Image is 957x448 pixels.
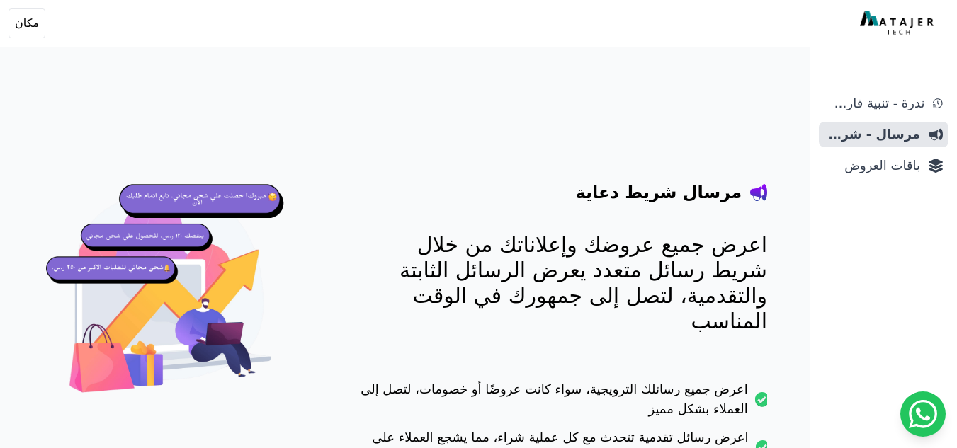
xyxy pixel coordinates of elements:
[355,379,767,427] li: اعرض جميع رسائلك الترويجية، سواء كانت عروضًا أو خصومات، لتصل إلى العملاء بشكل مميز
[860,11,937,36] img: MatajerTech Logo
[825,156,920,176] span: باقات العروض
[43,170,298,425] img: hero
[825,125,920,144] span: مرسال - شريط دعاية
[15,15,39,32] span: مكان
[9,8,45,38] button: مكان
[825,93,924,113] span: ندرة - تنبية قارب علي النفاذ
[355,232,767,334] p: اعرض جميع عروضك وإعلاناتك من خلال شريط رسائل متعدد يعرض الرسائل الثابتة والتقدمية، لتصل إلى جمهور...
[576,181,742,204] h4: مرسال شريط دعاية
